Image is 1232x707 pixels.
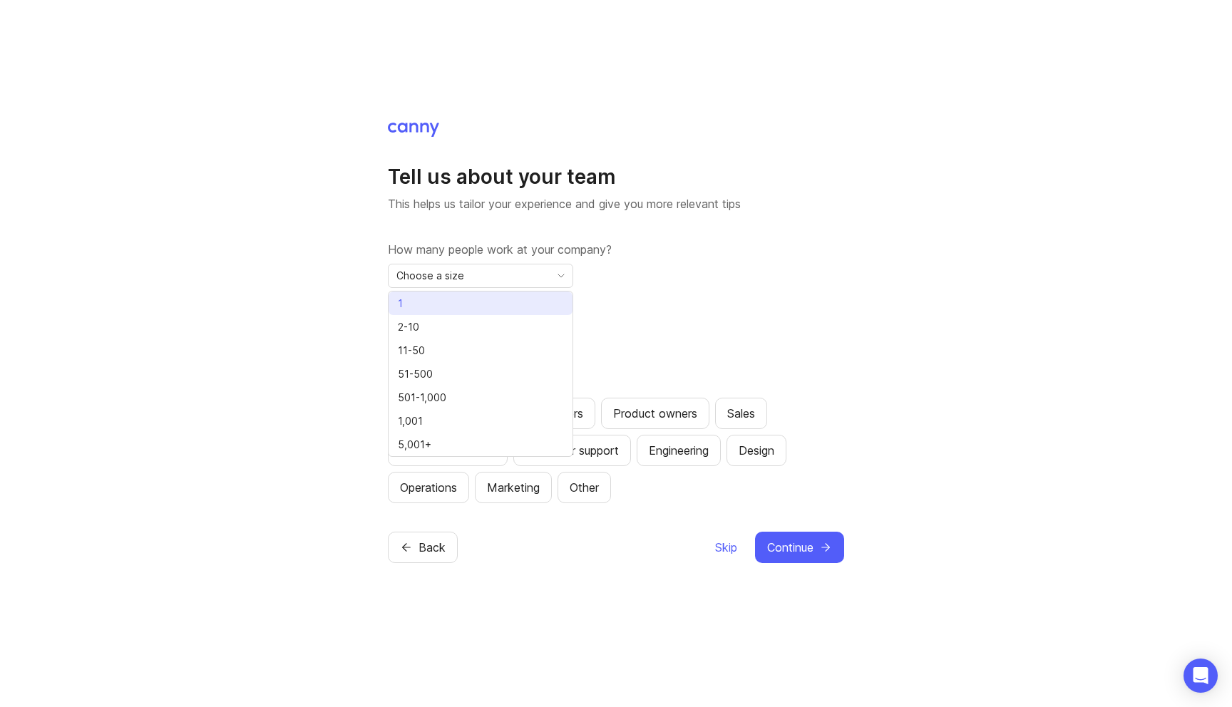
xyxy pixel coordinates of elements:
div: Design [739,442,774,459]
button: Design [727,435,786,466]
button: Skip [714,532,738,563]
span: 5,001+ [398,437,431,453]
span: Skip [715,539,737,556]
button: Marketing [475,472,552,503]
div: Engineering [649,442,709,459]
button: Engineering [637,435,721,466]
span: 501-1,000 [398,390,446,406]
div: Other [570,479,599,496]
button: Operations [388,472,469,503]
span: 2-10 [398,319,419,335]
img: Canny Home [388,123,439,137]
div: toggle menu [388,264,573,288]
span: 11-50 [398,343,425,358]
button: Continue [755,532,844,563]
label: Which teams will be using Canny? [388,375,844,392]
div: Operations [400,479,457,496]
div: Sales [727,405,755,422]
span: 1 [398,296,403,311]
label: What is your role? [388,308,844,325]
div: Open Intercom Messenger [1184,659,1218,693]
svg: toggle icon [550,270,573,282]
span: Back [419,539,446,556]
div: Product owners [613,405,697,422]
div: Marketing [487,479,540,496]
h1: Tell us about your team [388,164,844,190]
span: 51-500 [398,366,433,382]
span: 1,001 [398,413,423,429]
button: Other [558,472,611,503]
p: This helps us tailor your experience and give you more relevant tips [388,195,844,212]
label: How many people work at your company? [388,241,844,258]
span: Choose a size [396,268,464,284]
button: Product owners [601,398,709,429]
button: Back [388,532,458,563]
span: Continue [767,539,813,556]
button: Sales [715,398,767,429]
